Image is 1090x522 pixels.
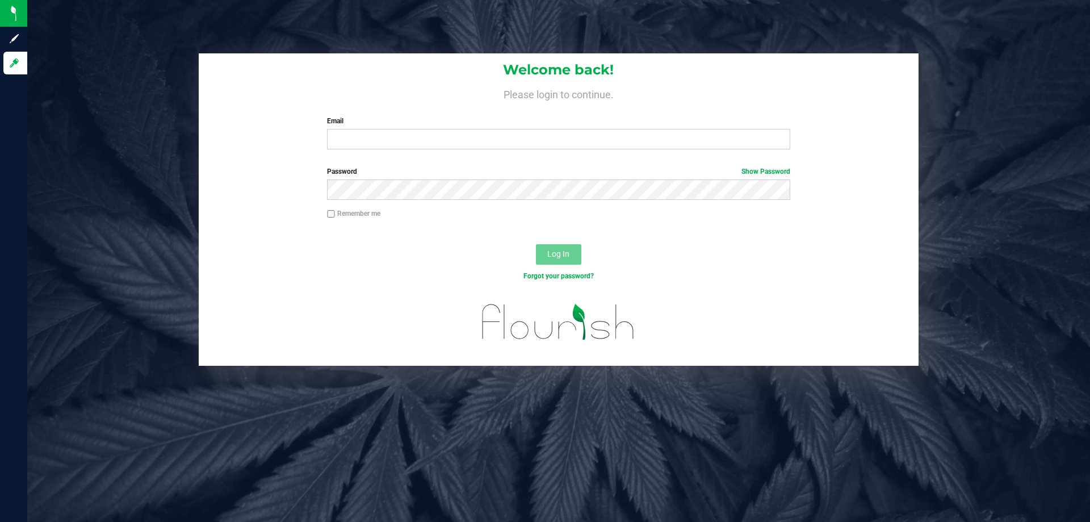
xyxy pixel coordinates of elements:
[327,116,790,126] label: Email
[468,293,648,351] img: flourish_logo.svg
[327,208,380,219] label: Remember me
[199,62,919,77] h1: Welcome back!
[9,33,20,44] inline-svg: Sign up
[536,244,581,265] button: Log In
[523,272,594,280] a: Forgot your password?
[327,168,357,176] span: Password
[327,210,335,218] input: Remember me
[547,249,569,258] span: Log In
[9,57,20,69] inline-svg: Log in
[741,168,790,176] a: Show Password
[199,86,919,100] h4: Please login to continue.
